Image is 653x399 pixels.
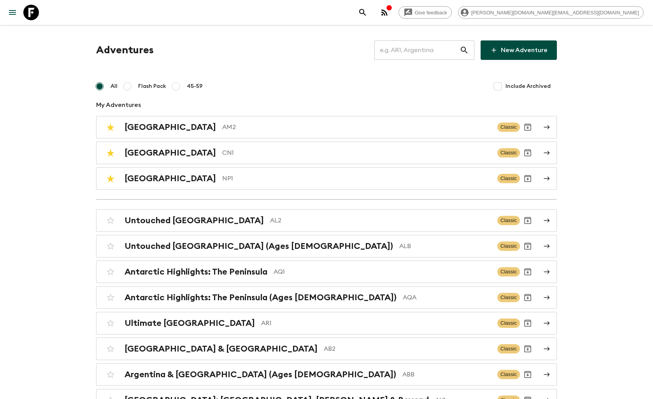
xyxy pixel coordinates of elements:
a: Antarctic Highlights: The PeninsulaAQ1ClassicArchive [96,261,557,283]
a: [GEOGRAPHIC_DATA]AM2ClassicArchive [96,116,557,138]
a: Antarctic Highlights: The Peninsula (Ages [DEMOGRAPHIC_DATA])AQAClassicArchive [96,286,557,309]
h2: [GEOGRAPHIC_DATA] [125,173,216,184]
span: Classic [497,267,520,276]
button: Archive [520,171,535,186]
h2: Untouched [GEOGRAPHIC_DATA] (Ages [DEMOGRAPHIC_DATA]) [125,241,393,251]
a: Argentina & [GEOGRAPHIC_DATA] (Ages [DEMOGRAPHIC_DATA])ABBClassicArchive [96,363,557,386]
a: Untouched [GEOGRAPHIC_DATA] (Ages [DEMOGRAPHIC_DATA])ALBClassicArchive [96,235,557,257]
h2: [GEOGRAPHIC_DATA] & [GEOGRAPHIC_DATA] [125,344,318,354]
button: Archive [520,238,535,254]
span: Classic [497,148,520,157]
span: Classic [497,318,520,328]
p: ABB [402,370,491,379]
span: Include Archived [506,82,551,90]
a: [GEOGRAPHIC_DATA]NP1ClassicArchive [96,167,557,190]
p: ALB [399,241,491,251]
button: Archive [520,290,535,305]
span: Classic [497,293,520,302]
span: Classic [497,241,520,251]
p: AB2 [324,344,491,353]
span: Give feedback [411,10,451,16]
h2: [GEOGRAPHIC_DATA] [125,148,216,158]
p: CN1 [222,148,491,157]
span: Classic [497,122,520,132]
a: [GEOGRAPHIC_DATA] & [GEOGRAPHIC_DATA]AB2ClassicArchive [96,338,557,360]
h1: Adventures [96,42,154,58]
a: New Adventure [481,40,557,60]
span: Classic [497,370,520,379]
h2: Untouched [GEOGRAPHIC_DATA] [125,215,264,226]
p: My Adventures [96,100,557,110]
p: AQA [403,293,491,302]
a: Untouched [GEOGRAPHIC_DATA]AL2ClassicArchive [96,209,557,232]
span: Flash Pack [138,82,166,90]
button: Archive [520,315,535,331]
h2: Argentina & [GEOGRAPHIC_DATA] (Ages [DEMOGRAPHIC_DATA]) [125,369,396,380]
button: Archive [520,264,535,280]
a: Give feedback [398,6,452,19]
span: Classic [497,174,520,183]
button: Archive [520,145,535,161]
input: e.g. AR1, Argentina [374,39,460,61]
a: [GEOGRAPHIC_DATA]CN1ClassicArchive [96,142,557,164]
span: Classic [497,216,520,225]
h2: Ultimate [GEOGRAPHIC_DATA] [125,318,255,328]
span: Classic [497,344,520,353]
div: [PERSON_NAME][DOMAIN_NAME][EMAIL_ADDRESS][DOMAIN_NAME] [458,6,644,19]
p: AL2 [270,216,491,225]
span: [PERSON_NAME][DOMAIN_NAME][EMAIL_ADDRESS][DOMAIN_NAME] [467,10,643,16]
span: All [111,82,118,90]
h2: Antarctic Highlights: The Peninsula (Ages [DEMOGRAPHIC_DATA]) [125,292,397,303]
p: AQ1 [274,267,491,276]
button: Archive [520,213,535,228]
button: Archive [520,341,535,357]
button: search adventures [355,5,370,20]
span: 45-59 [187,82,203,90]
button: Archive [520,119,535,135]
h2: [GEOGRAPHIC_DATA] [125,122,216,132]
button: Archive [520,367,535,382]
p: AM2 [222,122,491,132]
h2: Antarctic Highlights: The Peninsula [125,267,267,277]
p: AR1 [261,318,491,328]
a: Ultimate [GEOGRAPHIC_DATA]AR1ClassicArchive [96,312,557,334]
p: NP1 [222,174,491,183]
button: menu [5,5,20,20]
